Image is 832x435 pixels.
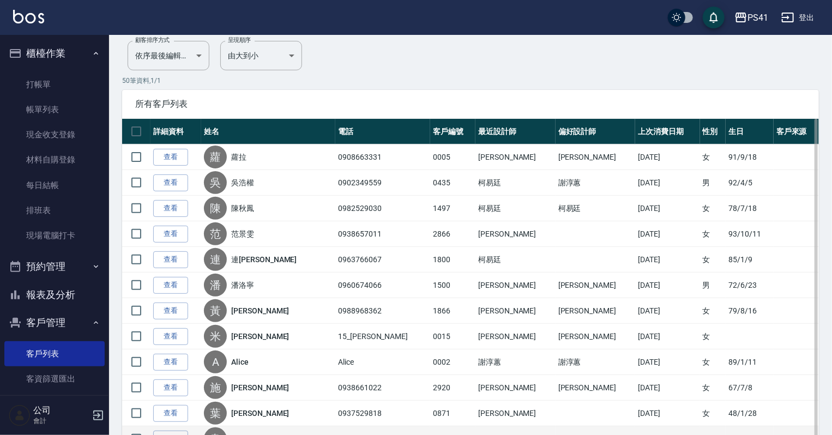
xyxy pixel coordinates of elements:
[726,298,774,324] td: 79/8/16
[700,273,726,298] td: 男
[204,376,227,399] div: 施
[556,298,636,324] td: [PERSON_NAME]
[635,324,700,349] td: [DATE]
[4,173,105,198] a: 每日結帳
[4,252,105,281] button: 預約管理
[4,281,105,309] button: 報表及分析
[231,280,254,291] a: 潘洛寧
[4,366,105,391] a: 客資篩選匯出
[204,325,227,348] div: 米
[726,273,774,298] td: 72/6/23
[475,298,556,324] td: [PERSON_NAME]
[700,221,726,247] td: 女
[201,119,335,144] th: 姓名
[335,298,430,324] td: 0988968362
[556,144,636,170] td: [PERSON_NAME]
[475,170,556,196] td: 柯易廷
[635,401,700,426] td: [DATE]
[153,200,188,217] a: 查看
[204,299,227,322] div: 黃
[774,119,819,144] th: 客戶來源
[33,405,89,416] h5: 公司
[335,170,430,196] td: 0902349559
[13,10,44,23] img: Logo
[556,196,636,221] td: 柯易廷
[635,298,700,324] td: [DATE]
[556,324,636,349] td: [PERSON_NAME]
[231,228,254,239] a: 范景雯
[9,404,31,426] img: Person
[335,273,430,298] td: 0960674066
[335,401,430,426] td: 0937529818
[475,273,556,298] td: [PERSON_NAME]
[335,247,430,273] td: 0963766067
[335,324,430,349] td: 15_[PERSON_NAME]
[635,170,700,196] td: [DATE]
[220,41,302,70] div: 由大到小
[231,177,254,188] a: 吳浩權
[430,273,475,298] td: 1500
[204,402,227,425] div: 葉
[204,351,227,373] div: A
[726,247,774,273] td: 85/1/9
[726,196,774,221] td: 78/7/18
[153,251,188,268] a: 查看
[430,298,475,324] td: 1866
[747,11,768,25] div: PS41
[153,226,188,243] a: 查看
[150,119,201,144] th: 詳細資料
[430,375,475,401] td: 2920
[231,305,289,316] a: [PERSON_NAME]
[228,36,251,44] label: 呈現順序
[153,149,188,166] a: 查看
[430,221,475,247] td: 2866
[475,221,556,247] td: [PERSON_NAME]
[153,328,188,345] a: 查看
[430,144,475,170] td: 0005
[556,273,636,298] td: [PERSON_NAME]
[153,174,188,191] a: 查看
[4,97,105,122] a: 帳單列表
[703,7,725,28] button: save
[204,222,227,245] div: 范
[430,401,475,426] td: 0871
[4,122,105,147] a: 現金收支登錄
[231,254,297,265] a: 連[PERSON_NAME]
[204,248,227,271] div: 連
[556,119,636,144] th: 偏好設計師
[4,341,105,366] a: 客戶列表
[335,221,430,247] td: 0938657011
[204,274,227,297] div: 潘
[335,349,430,375] td: Alice
[475,119,556,144] th: 最近設計師
[635,349,700,375] td: [DATE]
[153,379,188,396] a: 查看
[635,221,700,247] td: [DATE]
[4,391,105,416] a: 卡券管理
[204,197,227,220] div: 陳
[4,147,105,172] a: 材料自購登錄
[700,119,726,144] th: 性別
[4,223,105,248] a: 現場電腦打卡
[700,144,726,170] td: 女
[430,196,475,221] td: 1497
[635,196,700,221] td: [DATE]
[231,331,289,342] a: [PERSON_NAME]
[231,357,249,367] a: Alice
[700,349,726,375] td: 女
[153,303,188,319] a: 查看
[335,375,430,401] td: 0938661022
[635,119,700,144] th: 上次消費日期
[33,416,89,426] p: 會計
[700,298,726,324] td: 女
[231,152,246,162] a: 蘿拉
[475,144,556,170] td: [PERSON_NAME]
[335,119,430,144] th: 電話
[726,401,774,426] td: 48/1/28
[700,375,726,401] td: 女
[556,349,636,375] td: 謝淳蕙
[730,7,773,29] button: PS41
[335,144,430,170] td: 0908663331
[635,247,700,273] td: [DATE]
[700,196,726,221] td: 女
